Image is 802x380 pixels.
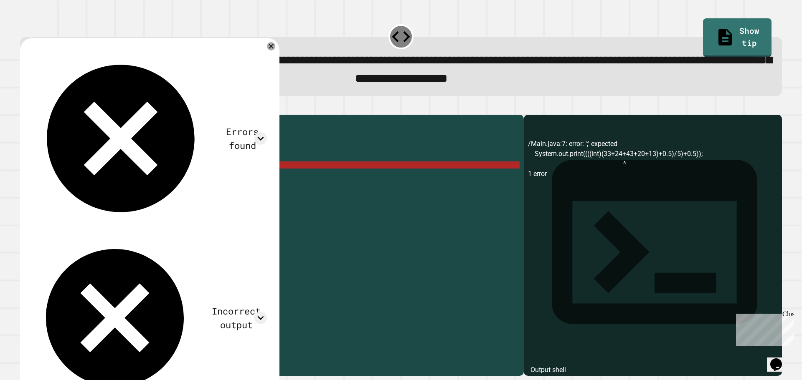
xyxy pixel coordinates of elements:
[206,304,267,332] div: Incorrect output
[3,3,58,53] div: Chat with us now!Close
[528,139,778,376] div: /Main.java:7: error: ';' expected System.out.print((((int)(33+24+43+20+13)+0.5)/5)+0.5)); ^ 1 error
[733,310,794,346] iframe: chat widget
[218,125,267,152] div: Errors found
[767,347,794,372] iframe: chat widget
[703,18,771,57] a: Show tip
